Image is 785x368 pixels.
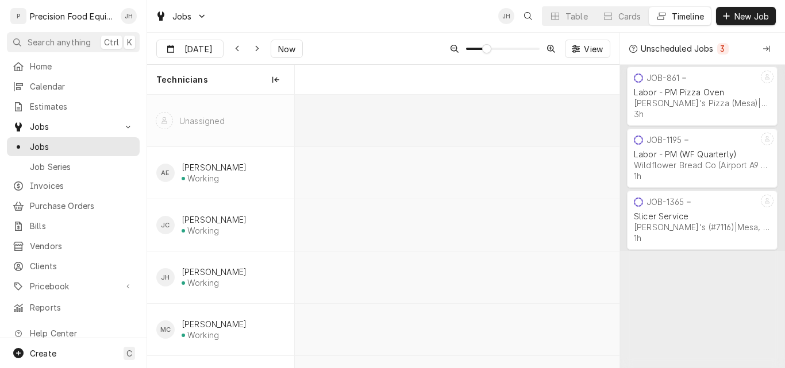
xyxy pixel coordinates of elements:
button: [DATE] [156,40,224,58]
a: Go to Help Center [7,324,140,343]
div: JH [121,8,137,24]
div: [PERSON_NAME] [182,162,247,172]
span: Help Center [30,327,133,339]
div: Precision Food Equipment LLC [30,10,114,22]
div: Working [187,173,219,183]
div: AE [156,164,175,182]
div: Slicer Service [634,211,771,221]
div: [PERSON_NAME] [182,319,247,329]
div: 3 [719,42,726,55]
a: Calendar [7,77,140,96]
a: Home [7,57,140,76]
div: Labor - PM Pizza Oven [634,87,771,97]
span: Create [30,348,56,358]
button: Open search [519,7,537,25]
span: New Job [732,10,771,22]
div: Jason Hertel's Avatar [498,8,514,24]
div: MC [156,320,175,339]
div: JC [156,216,175,234]
div: Anthony Ellinger's Avatar [156,164,175,182]
div: JOB-1195 [647,135,682,145]
span: Pricebook [30,280,117,292]
div: Unassigned [179,116,225,126]
span: Calendar [30,80,134,92]
button: New Job [716,7,776,25]
div: Technicians column. SPACE for context menu [147,65,294,95]
span: Reports [30,301,134,313]
div: Labor - PM (WF Quarterly) [634,149,771,159]
span: Estimates [30,100,134,113]
a: Go to Jobs [151,7,211,26]
div: Mike Caster's Avatar [156,320,175,339]
div: [PERSON_NAME]'s (#7116) | Mesa, 85205 [634,222,771,232]
div: 1h [634,171,641,181]
div: Working [187,278,219,288]
span: Invoices [30,180,134,192]
div: JOB-861 [647,73,679,83]
div: Table [565,10,588,22]
div: [PERSON_NAME]'s Pizza (Mesa) | Mesa, 85213 [634,98,771,108]
div: P [10,8,26,24]
a: Estimates [7,97,140,116]
div: [PERSON_NAME] [182,215,247,224]
div: Unscheduled Jobs [641,42,714,55]
span: Jobs [30,121,117,133]
a: Go to Pricebook [7,277,140,296]
button: Collapse Unscheduled Jobs [757,40,776,58]
a: Invoices [7,176,140,195]
span: Clients [30,260,134,272]
div: Timeline [672,10,704,22]
span: Jobs [172,10,192,22]
span: Search anything [28,36,91,48]
a: Go to Jobs [7,117,140,136]
span: Jobs [30,141,134,153]
div: JOB-1365 [647,197,684,207]
div: 3h [634,109,644,119]
div: Jason Hertel's Avatar [156,268,175,286]
span: Vendors [30,240,134,252]
div: Working [187,330,219,340]
button: Now [271,40,303,58]
div: Working [187,226,219,235]
div: normal [620,65,785,368]
div: Jason Hertel's Avatar [121,8,137,24]
a: Reports [7,298,140,317]
a: Bills [7,216,140,235]
div: 1h [634,233,641,243]
span: View [582,43,605,55]
span: Ctrl [104,36,119,48]
div: Wildflower Bread Co (Airport A9 - #16) | [GEOGRAPHIC_DATA], 85034 [634,160,771,170]
span: C [126,347,132,359]
a: Jobs [7,137,140,156]
span: Home [30,60,134,72]
button: View [565,40,610,58]
div: Jacob Cardenas's Avatar [156,216,175,234]
span: Technicians [156,74,208,86]
span: Purchase Orders [30,200,134,212]
button: Search anythingCtrlK [7,32,140,52]
a: Job Series [7,157,140,176]
div: JH [498,8,514,24]
div: [PERSON_NAME] [182,267,247,277]
a: Vendors [7,237,140,255]
span: K [127,36,132,48]
span: Job Series [30,161,134,173]
a: Clients [7,257,140,276]
div: JH [156,268,175,286]
span: Bills [30,220,134,232]
span: Now [276,43,298,55]
div: Cards [618,10,641,22]
a: Purchase Orders [7,196,140,215]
